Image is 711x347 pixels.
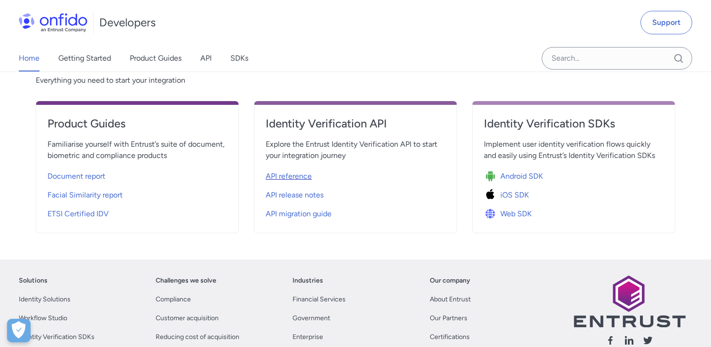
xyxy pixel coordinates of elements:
[19,294,71,305] a: Identity Solutions
[266,203,445,221] a: API migration guide
[230,45,248,71] a: SDKs
[266,184,445,203] a: API release notes
[7,319,31,342] div: Cookie Preferences
[47,184,227,203] a: Facial Similarity report
[47,208,109,220] span: ETSI Certified IDV
[266,116,445,139] a: Identity Verification API
[200,45,212,71] a: API
[430,275,470,286] a: Our company
[156,275,216,286] a: Challenges we solve
[266,208,332,220] span: API migration guide
[640,11,692,34] a: Support
[500,171,543,182] span: Android SDK
[642,335,654,346] svg: Follow us X (Twitter)
[7,319,31,342] button: Open Preferences
[484,116,664,131] h4: Identity Verification SDKs
[484,116,664,139] a: Identity Verification SDKs
[130,45,182,71] a: Product Guides
[430,331,470,343] a: Certifications
[47,189,123,201] span: Facial Similarity report
[500,208,532,220] span: Web SDK
[484,203,664,221] a: Icon Web SDKWeb SDK
[484,189,500,202] img: Icon iOS SDK
[36,75,675,86] span: Everything you need to start your integration
[484,184,664,203] a: Icon iOS SDKiOS SDK
[47,203,227,221] a: ETSI Certified IDV
[58,45,111,71] a: Getting Started
[47,171,105,182] span: Document report
[266,116,445,131] h4: Identity Verification API
[605,335,616,346] svg: Follow us facebook
[19,13,87,32] img: Onfido Logo
[19,313,67,324] a: Workflow Studio
[156,331,239,343] a: Reducing cost of acquisition
[19,331,95,343] a: Identity Verification SDKs
[484,170,500,183] img: Icon Android SDK
[292,294,346,305] a: Financial Services
[156,294,191,305] a: Compliance
[266,189,324,201] span: API release notes
[156,313,219,324] a: Customer acquisition
[47,165,227,184] a: Document report
[292,313,330,324] a: Government
[19,275,47,286] a: Solutions
[484,139,664,161] span: Implement user identity verification flows quickly and easily using Entrust’s Identity Verificati...
[430,313,467,324] a: Our Partners
[292,331,323,343] a: Enterprise
[573,275,686,327] img: Entrust logo
[292,275,323,286] a: Industries
[624,335,635,346] svg: Follow us linkedin
[500,189,529,201] span: iOS SDK
[484,165,664,184] a: Icon Android SDKAndroid SDK
[47,116,227,131] h4: Product Guides
[266,165,445,184] a: API reference
[542,47,692,70] input: Onfido search input field
[47,116,227,139] a: Product Guides
[266,171,312,182] span: API reference
[47,139,227,161] span: Familiarise yourself with Entrust’s suite of document, biometric and compliance products
[19,45,39,71] a: Home
[484,207,500,221] img: Icon Web SDK
[266,139,445,161] span: Explore the Entrust Identity Verification API to start your integration journey
[99,15,156,30] h1: Developers
[430,294,471,305] a: About Entrust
